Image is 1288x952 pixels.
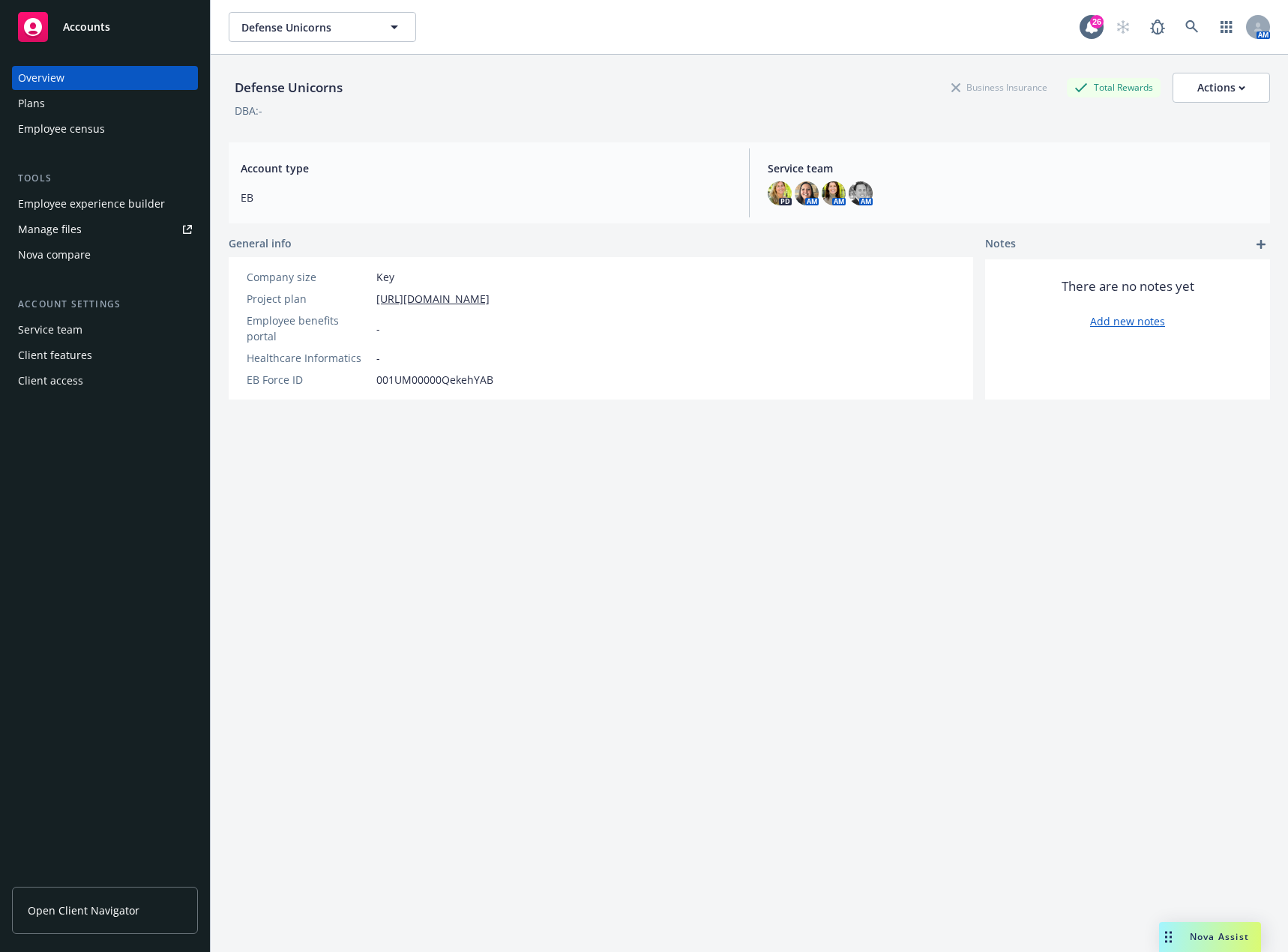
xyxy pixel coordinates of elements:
[241,160,731,176] span: Account type
[768,181,792,205] img: photo
[18,192,165,216] div: Employee experience builder
[1177,12,1207,42] a: Search
[247,313,370,344] div: Employee benefits portal
[376,291,490,307] a: [URL][DOMAIN_NAME]
[12,192,198,216] a: Employee experience builder
[376,350,380,366] span: -
[1173,73,1270,103] button: Actions
[376,269,394,285] span: Key
[12,91,198,115] a: Plans
[12,6,198,48] a: Accounts
[18,343,92,367] div: Client features
[18,117,105,141] div: Employee census
[1090,15,1104,28] div: 26
[18,91,45,115] div: Plans
[12,66,198,90] a: Overview
[1062,277,1194,295] span: There are no notes yet
[1159,922,1178,952] div: Drag to move
[241,19,371,35] span: Defense Unicorns
[1108,12,1138,42] a: Start snowing
[768,160,1258,176] span: Service team
[849,181,873,205] img: photo
[18,369,83,393] div: Client access
[1067,78,1161,97] div: Total Rewards
[795,181,819,205] img: photo
[376,372,493,388] span: 001UM00000QekehYAB
[12,117,198,141] a: Employee census
[1212,12,1242,42] a: Switch app
[241,190,731,205] span: EB
[18,243,91,267] div: Nova compare
[18,66,64,90] div: Overview
[944,78,1055,97] div: Business Insurance
[229,12,416,42] button: Defense Unicorns
[247,269,370,285] div: Company size
[12,171,198,186] div: Tools
[1252,235,1270,253] a: add
[229,78,349,97] div: Defense Unicorns
[12,318,198,342] a: Service team
[18,217,82,241] div: Manage files
[247,350,370,366] div: Healthcare Informatics
[1090,313,1165,329] a: Add new notes
[12,217,198,241] a: Manage files
[12,343,198,367] a: Client features
[1190,930,1249,943] span: Nova Assist
[247,291,370,307] div: Project plan
[28,903,139,918] span: Open Client Navigator
[12,243,198,267] a: Nova compare
[1159,922,1261,952] button: Nova Assist
[1197,73,1245,102] div: Actions
[18,318,82,342] div: Service team
[235,103,262,118] div: DBA: -
[985,235,1016,253] span: Notes
[1143,12,1173,42] a: Report a Bug
[229,235,292,251] span: General info
[12,369,198,393] a: Client access
[376,321,380,337] span: -
[12,297,198,312] div: Account settings
[822,181,846,205] img: photo
[63,21,110,33] span: Accounts
[247,372,370,388] div: EB Force ID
